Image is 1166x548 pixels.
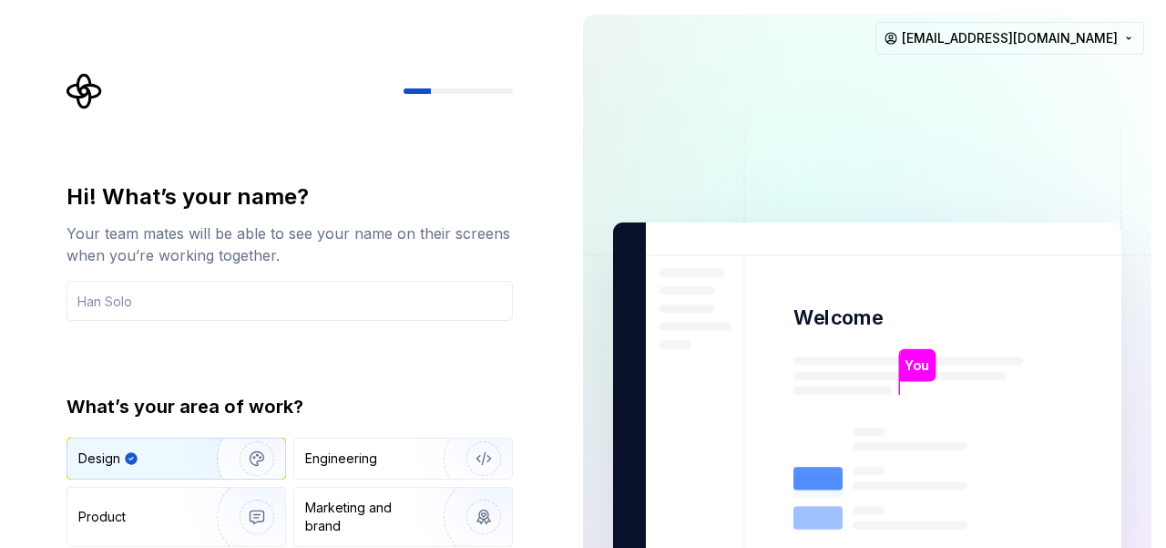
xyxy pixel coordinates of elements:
[66,182,513,212] div: Hi! What’s your name?
[902,29,1118,47] span: [EMAIL_ADDRESS][DOMAIN_NAME]
[793,305,883,331] p: Welcome
[875,22,1144,55] button: [EMAIL_ADDRESS][DOMAIN_NAME]
[66,222,513,266] div: Your team mates will be able to see your name on their screens when you’re working together.
[305,450,377,468] div: Engineering
[78,450,120,468] div: Design
[905,356,929,376] p: You
[66,281,513,321] input: Han Solo
[66,394,513,419] div: What’s your area of work?
[305,499,428,535] div: Marketing and brand
[78,508,126,526] div: Product
[66,73,103,109] svg: Supernova Logo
